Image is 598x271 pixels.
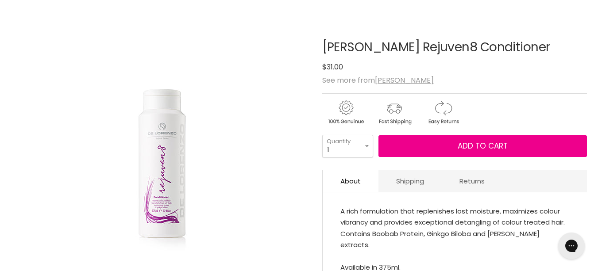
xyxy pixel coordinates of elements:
[378,135,587,157] button: Add to cart
[458,141,508,151] span: Add to cart
[322,75,434,85] span: See more from
[371,99,418,126] img: shipping.gif
[323,170,378,192] a: About
[340,206,565,250] span: A rich formulation that replenishes lost moisture, maximizes colour vibrancy and provides excepti...
[420,99,467,126] img: returns.gif
[322,135,373,157] select: Quantity
[322,99,369,126] img: genuine.gif
[322,62,343,72] span: $31.00
[554,229,589,262] iframe: Gorgias live chat messenger
[378,170,442,192] a: Shipping
[375,75,434,85] a: [PERSON_NAME]
[322,41,587,54] h1: [PERSON_NAME] Rejuven8 Conditioner
[442,170,502,192] a: Returns
[75,78,243,255] img: De Lorenzo Rejuven8 Conditioner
